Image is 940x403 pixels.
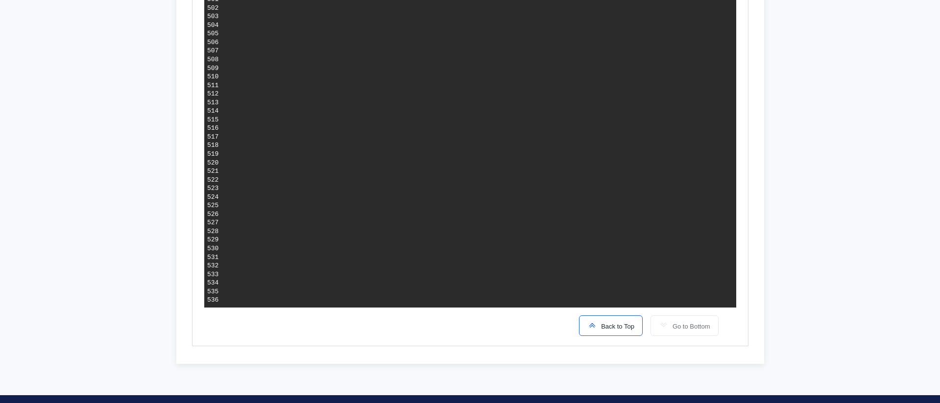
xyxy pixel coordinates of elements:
img: scroll-to-icon-light-gray.svg [659,320,669,330]
div: 515 [207,116,218,124]
div: 507 [207,47,218,55]
div: 506 [207,38,218,47]
div: 509 [207,64,218,73]
div: 521 [207,167,218,176]
div: 533 [207,270,218,279]
span: Go to Bottom [669,323,710,330]
img: scroll-to-icon.svg [587,320,597,330]
div: 503 [207,12,218,21]
div: 520 [207,159,218,167]
div: 524 [207,193,218,202]
div: 534 [207,279,218,287]
div: 511 [207,81,218,90]
div: 528 [207,227,218,236]
div: 516 [207,124,218,133]
div: 508 [207,55,218,64]
span: Back to Top [597,323,634,330]
button: Back to Top [579,315,643,336]
div: 512 [207,90,218,98]
div: 535 [207,287,218,296]
div: 514 [207,107,218,116]
div: 504 [207,21,218,30]
div: 518 [207,141,218,150]
div: 523 [207,184,218,193]
div: 513 [207,98,218,107]
div: 517 [207,133,218,142]
div: 519 [207,150,218,159]
button: Go to Bottom [651,315,719,336]
div: 532 [207,261,218,270]
div: 531 [207,253,218,262]
div: 530 [207,244,218,253]
div: 522 [207,176,218,185]
div: 526 [207,210,218,219]
div: 527 [207,218,218,227]
div: 510 [207,72,218,81]
div: 529 [207,236,218,244]
div: 505 [207,29,218,38]
div: 525 [207,201,218,210]
div: 502 [207,4,218,13]
div: 536 [207,296,218,305]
